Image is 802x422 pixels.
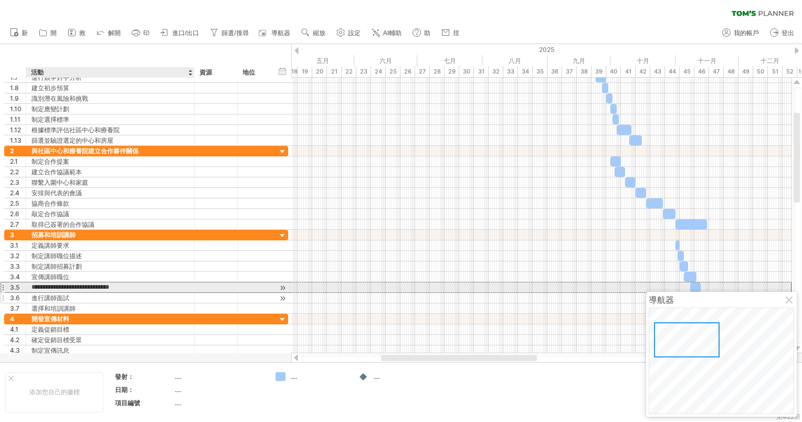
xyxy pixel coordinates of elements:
div: 根據標準評估社區中心和療養院 [31,125,189,135]
a: 縮放 [299,26,329,40]
div: 2.6 [10,209,26,219]
div: September 2025 [547,55,610,66]
div: 協商合作條款 [31,198,189,208]
div: 3.7 [10,303,26,313]
a: 㨟 [439,26,462,40]
div: 49 [738,66,753,77]
a: 登出 [767,26,797,40]
div: 37 [562,66,577,77]
div: 52 [783,66,797,77]
div: 敲定合作協議 [31,209,189,219]
div: .... [175,398,263,407]
a: 我的帳戶 [720,26,762,40]
div: 2.4 [10,188,26,198]
span: 進口/出口 [172,29,199,37]
div: 識別潛在風險和挑戰 [31,93,189,103]
div: 2.1 [10,156,26,166]
div: 45 [680,66,694,77]
div: 確定促銷目標受眾 [31,335,189,345]
div: 建立合作協議範本 [31,167,189,177]
div: 制定應變計劃 [31,104,189,114]
div: .... [175,385,263,394]
div: October 2025 [610,55,676,66]
div: 42 [636,66,650,77]
div: 第422節 [776,413,800,421]
a: 篩選/搜尋 [207,26,251,40]
div: 聯繫入圍中心和家庭 [31,177,189,187]
div: 定義促銷目標 [31,324,189,334]
div: 23 [356,66,371,77]
div: 3.5 [10,282,26,292]
div: 篩選並驗證選定的中心和房屋 [31,135,189,145]
div: 3.6 [10,293,26,303]
div: 進行講師面試 [31,293,189,303]
span: 我的帳戶 [734,29,759,37]
div: 25 [386,66,400,77]
div: 開發宣傳材料 [31,314,189,324]
div: 選擇和培訓講師 [31,303,189,313]
div: .... [291,372,348,381]
span: 㨟 [453,29,459,37]
div: 2.3 [10,177,26,187]
span: 助 [424,29,430,37]
span: 新 [22,29,28,37]
span: 開 [50,29,57,37]
div: 34 [518,66,533,77]
a: 解開 [94,26,124,40]
div: 制定講師職位描述 [31,251,189,261]
div: May 2025 [289,55,354,66]
a: 進口/出口 [158,26,202,40]
div: 41 [621,66,636,77]
div: 35 [533,66,547,77]
span: 設定 [348,29,361,37]
div: 1.11 [10,114,26,124]
div: 安排與代表的會議 [31,188,189,198]
span: 解開 [108,29,121,37]
div: 47 [709,66,724,77]
div: 19 [298,66,312,77]
div: 31 [474,66,489,77]
div: .... [175,372,263,381]
div: 地位 [242,67,266,78]
div: 20 [312,66,327,77]
div: 50 [753,66,768,77]
div: 36 [547,66,562,77]
div: 導航器 [649,294,794,305]
div: 4.3 [10,345,26,355]
div: 1.12 [10,125,26,135]
div: 定義講師要求 [31,240,189,250]
div: 制定合作提案 [31,156,189,166]
div: 3.1 [10,240,26,250]
div: 4 [10,314,26,324]
div: 項目編號 [115,398,173,407]
div: 1.13 [10,135,26,145]
a: 救 [65,26,89,40]
span: AI輔助 [383,29,402,37]
div: 與社區中心和療養院建立合作夥伴關係 [31,146,189,156]
div: 27 [415,66,430,77]
div: 33 [503,66,518,77]
div: 4.2 [10,335,26,345]
a: 新 [7,26,31,40]
div: 制定宣傳訊息 [31,345,189,355]
div: 28 [430,66,445,77]
div: 3.4 [10,272,26,282]
div: 46 [694,66,709,77]
a: AI輔助 [369,26,405,40]
div: scroll to activity [278,293,288,304]
div: 44 [665,66,680,77]
div: 30 [459,66,474,77]
div: 宣傳講師職位 [31,272,189,282]
div: 3 [10,230,26,240]
div: 1.8 [10,83,26,93]
div: .... [374,372,431,381]
div: July 2025 [417,55,482,66]
div: 40 [606,66,621,77]
div: 48 [724,66,738,77]
span: 登出 [782,29,794,37]
span: 縮放 [313,29,325,37]
a: 開 [36,26,60,40]
div: 招募和培訓講師 [31,230,189,240]
a: 印 [129,26,153,40]
div: 43 [650,66,665,77]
